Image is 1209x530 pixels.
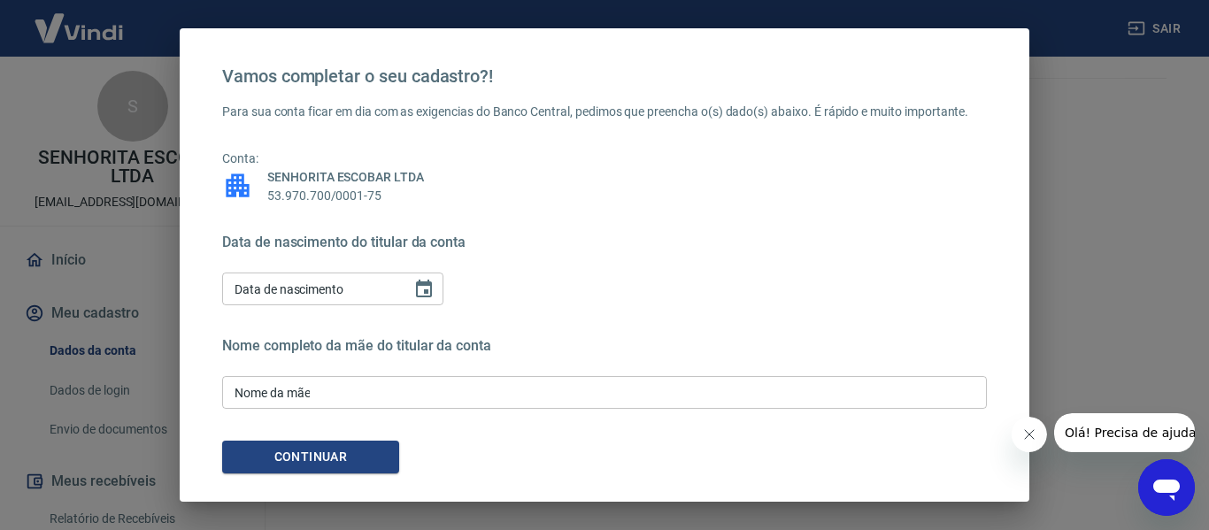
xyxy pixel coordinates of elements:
[222,103,987,121] p: Para sua conta ficar em dia com as exigencias do Banco Central, pedimos que preencha o(s) dado(s)...
[1012,417,1047,452] iframe: Fechar mensagem
[222,337,987,355] h5: Nome completo da mãe do titular da conta
[1138,459,1195,516] iframe: Botão para abrir a janela de mensagens
[1054,413,1195,452] iframe: Mensagem da empresa
[222,150,987,168] p: Conta:
[267,170,424,184] span: SENHORITA ESCOBAR LTDA
[406,272,442,307] button: Choose date
[222,441,399,473] button: Continuar
[222,234,987,251] h5: Data de nascimento do titular da conta
[267,187,424,205] p: 53.970.700/0001-75
[222,65,987,87] h4: Vamos completar o seu cadastro?!
[11,12,149,27] span: Olá! Precisa de ajuda?
[222,273,399,305] input: DD/MM/YYYY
